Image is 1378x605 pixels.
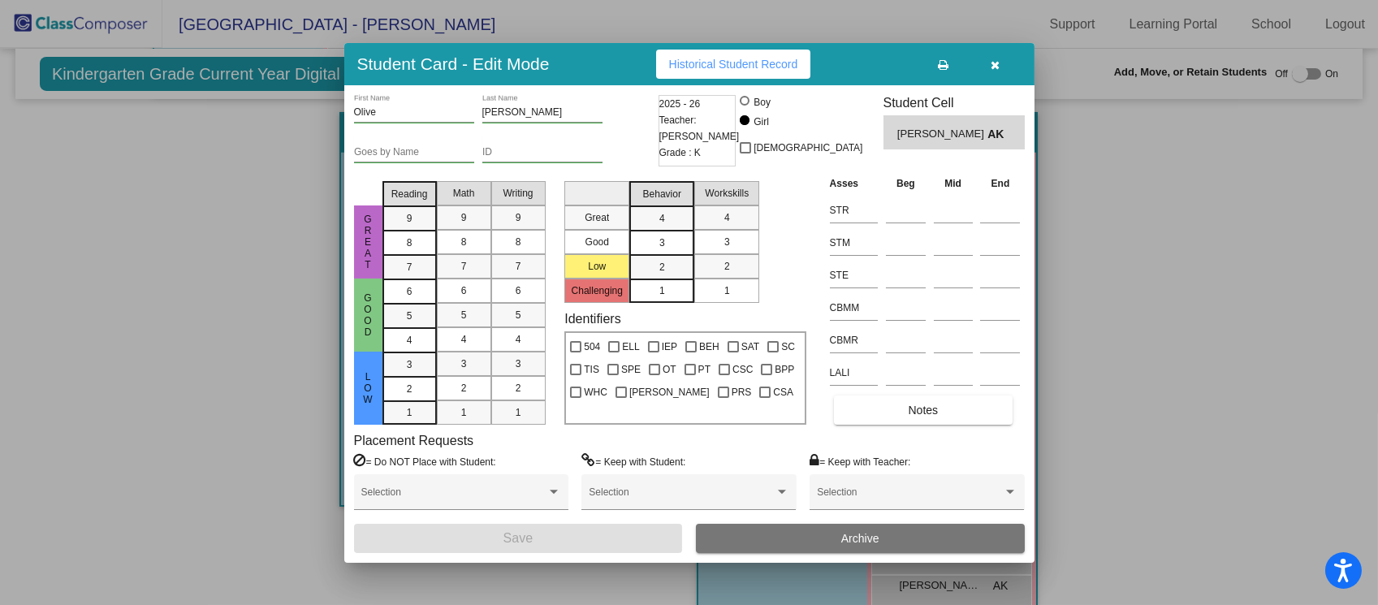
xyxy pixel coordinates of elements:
[407,260,413,274] span: 7
[781,337,795,357] span: SC
[584,382,607,402] span: WHC
[516,259,521,274] span: 7
[732,360,753,379] span: CSC
[461,332,467,347] span: 4
[775,360,794,379] span: BPP
[659,283,665,298] span: 1
[361,292,375,338] span: Good
[830,361,878,385] input: assessment
[516,210,521,225] span: 9
[407,382,413,396] span: 2
[810,453,910,469] label: = Keep with Teacher:
[659,260,665,274] span: 2
[699,337,719,357] span: BEH
[669,58,798,71] span: Historical Student Record
[516,405,521,420] span: 1
[354,453,496,469] label: = Do NOT Place with Student:
[830,263,878,287] input: assessment
[696,524,1025,553] button: Archive
[909,404,939,417] span: Notes
[407,236,413,250] span: 8
[830,198,878,223] input: assessment
[841,532,879,545] span: Archive
[656,50,811,79] button: Historical Student Record
[516,332,521,347] span: 4
[629,382,710,402] span: [PERSON_NAME]
[622,337,639,357] span: ELL
[354,147,474,158] input: goes by name
[357,54,550,74] h3: Student Card - Edit Mode
[698,360,711,379] span: PT
[407,333,413,348] span: 4
[724,259,730,274] span: 2
[882,175,930,192] th: Beg
[407,211,413,226] span: 9
[830,231,878,255] input: assessment
[754,138,862,158] span: [DEMOGRAPHIC_DATA]
[407,284,413,299] span: 6
[705,186,749,201] span: Workskills
[662,337,677,357] span: IEP
[361,214,375,270] span: Great
[564,311,620,326] label: Identifiers
[516,283,521,298] span: 6
[659,211,665,226] span: 4
[830,296,878,320] input: assessment
[461,357,467,371] span: 3
[987,126,1010,143] span: AK
[516,357,521,371] span: 3
[724,283,730,298] span: 1
[516,381,521,395] span: 2
[516,235,521,249] span: 8
[354,524,683,553] button: Save
[659,145,701,161] span: Grade : K
[407,357,413,372] span: 3
[407,405,413,420] span: 1
[354,433,474,448] label: Placement Requests
[724,210,730,225] span: 4
[643,187,681,201] span: Behavior
[461,259,467,274] span: 7
[753,95,771,110] div: Boy
[976,175,1024,192] th: End
[663,360,676,379] span: OT
[503,186,533,201] span: Writing
[584,337,600,357] span: 504
[659,112,740,145] span: Teacher: [PERSON_NAME]
[621,360,641,379] span: SPE
[773,382,793,402] span: CSA
[461,308,467,322] span: 5
[830,328,878,352] input: assessment
[834,395,1013,425] button: Notes
[826,175,882,192] th: Asses
[407,309,413,323] span: 5
[391,187,428,201] span: Reading
[930,175,977,192] th: Mid
[461,381,467,395] span: 2
[732,382,752,402] span: PRS
[883,95,1025,110] h3: Student Cell
[503,531,533,545] span: Save
[461,235,467,249] span: 8
[584,360,599,379] span: TIS
[741,337,759,357] span: SAT
[724,235,730,249] span: 3
[897,126,987,143] span: [PERSON_NAME]
[659,96,701,112] span: 2025 - 26
[753,115,769,129] div: Girl
[361,371,375,405] span: Low
[581,453,685,469] label: = Keep with Student:
[461,283,467,298] span: 6
[461,405,467,420] span: 1
[516,308,521,322] span: 5
[659,236,665,250] span: 3
[461,210,467,225] span: 9
[453,186,475,201] span: Math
